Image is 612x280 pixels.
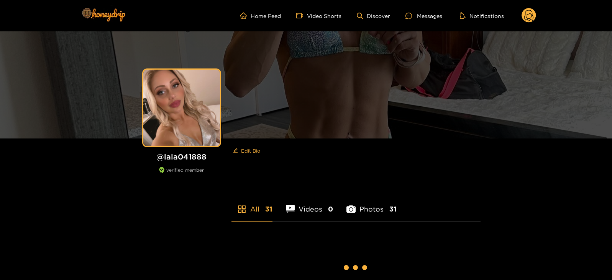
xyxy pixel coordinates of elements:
li: Videos [286,187,333,221]
span: edit [233,148,238,154]
span: home [240,12,251,19]
a: Video Shorts [296,12,341,19]
li: Photos [346,187,397,221]
div: verified member [139,167,224,181]
a: Home Feed [240,12,281,19]
button: editEdit Bio [231,145,262,157]
button: Notifications [458,12,506,20]
span: appstore [237,205,246,214]
h1: @ lala041888 [139,152,224,161]
span: 0 [328,204,333,214]
li: All [231,187,272,221]
span: video-camera [296,12,307,19]
span: Edit Bio [241,147,260,155]
a: Discover [357,13,390,19]
span: 31 [265,204,272,214]
span: 31 [389,204,397,214]
div: Messages [405,11,442,20]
